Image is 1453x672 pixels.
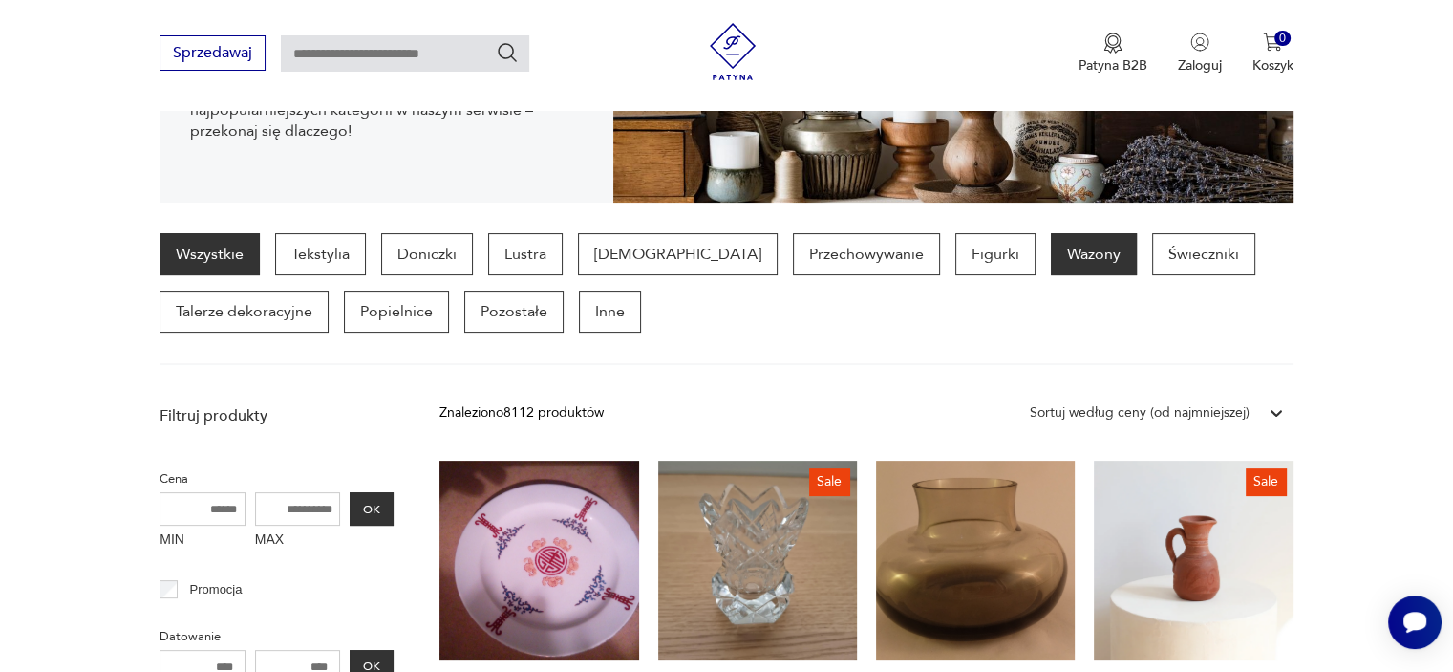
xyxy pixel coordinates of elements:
[160,626,394,647] p: Datowanie
[955,233,1036,275] a: Figurki
[160,291,329,333] a: Talerze dekoracyjne
[1178,33,1222,75] button: Zaloguj
[160,405,394,426] p: Filtruj produkty
[1103,33,1122,54] img: Ikona medalu
[1030,402,1250,423] div: Sortuj według ceny (od najmniejszej)
[1178,56,1222,75] p: Zaloguj
[160,233,260,275] a: Wszystkie
[1274,31,1291,47] div: 0
[1263,33,1282,52] img: Ikona koszyka
[160,526,246,556] label: MIN
[1252,33,1293,75] button: 0Koszyk
[488,233,563,275] a: Lustra
[1079,33,1147,75] button: Patyna B2B
[255,526,341,556] label: MAX
[350,492,394,526] button: OK
[439,402,604,423] div: Znaleziono 8112 produktów
[793,233,940,275] a: Przechowywanie
[1388,596,1442,649] iframe: Smartsupp widget button
[381,233,473,275] a: Doniczki
[344,291,449,333] a: Popielnice
[704,23,761,80] img: Patyna - sklep z meblami i dekoracjami vintage
[579,291,641,333] a: Inne
[578,233,778,275] a: [DEMOGRAPHIC_DATA]
[160,468,394,489] p: Cena
[1190,33,1209,52] img: Ikonka użytkownika
[464,291,564,333] a: Pozostałe
[190,579,243,600] p: Promocja
[1051,233,1137,275] a: Wazony
[1152,233,1255,275] a: Świeczniki
[496,41,519,64] button: Szukaj
[1079,56,1147,75] p: Patyna B2B
[275,233,366,275] a: Tekstylia
[160,35,266,71] button: Sprzedawaj
[1079,33,1147,75] a: Ikona medaluPatyna B2B
[1252,56,1293,75] p: Koszyk
[160,48,266,61] a: Sprzedawaj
